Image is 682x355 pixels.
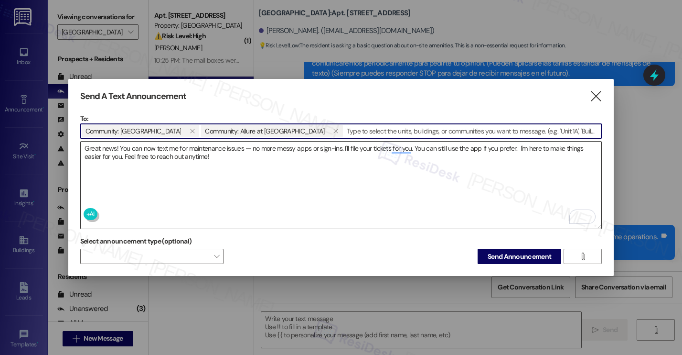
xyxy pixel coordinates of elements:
[81,142,601,229] textarea: To enrich screen reader interactions, please activate Accessibility in Grammarly extension settings
[589,91,602,101] i: 
[329,125,343,137] button: Community: Allure at Shavano
[344,124,602,138] input: Type to select the units, buildings, or communities you want to message. (e.g. 'Unit 1A', 'Buildi...
[80,91,186,102] h3: Send A Text Announcement
[80,141,602,229] div: To enrich screen reader interactions, please activate Accessibility in Grammarly extension settings
[80,234,192,249] label: Select announcement type (optional)
[190,127,195,135] i: 
[579,253,586,260] i: 
[478,249,561,264] button: Send Announcement
[333,127,338,135] i: 
[488,252,551,262] span: Send Announcement
[85,125,181,137] span: Community: Clear Springs
[185,125,199,137] button: Community: Clear Springs
[80,114,602,123] p: To:
[205,125,324,137] span: Community: Allure at Shavano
